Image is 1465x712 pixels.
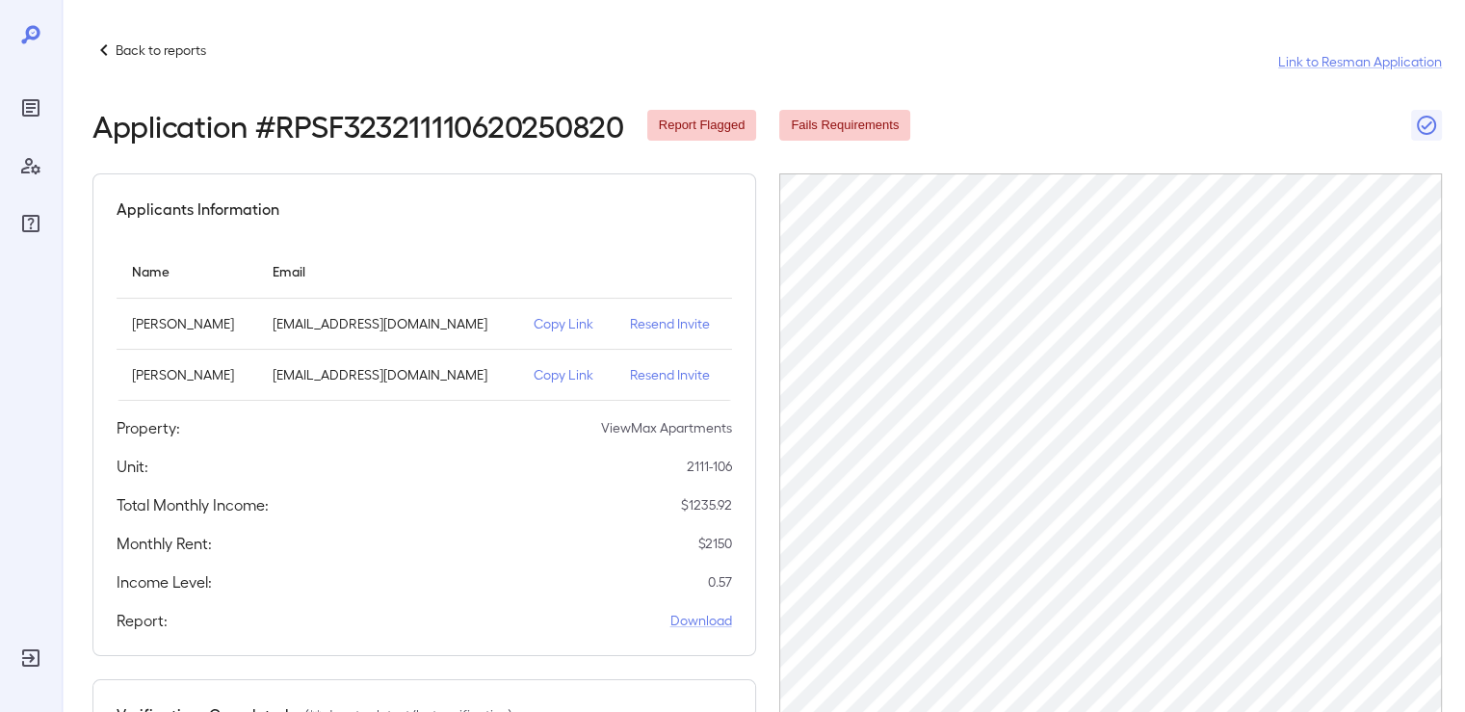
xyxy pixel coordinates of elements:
div: FAQ [15,208,46,239]
h5: Total Monthly Income: [117,493,269,516]
h5: Property: [117,416,180,439]
a: Link to Resman Application [1278,52,1442,71]
span: Fails Requirements [779,117,910,135]
h5: Applicants Information [117,198,279,221]
div: Manage Users [15,150,46,181]
p: Back to reports [116,40,206,60]
h5: Unit: [117,455,148,478]
h2: Application # RPSF323211110620250820 [92,108,624,143]
div: Log Out [15,643,46,673]
p: Resend Invite [630,314,717,333]
p: ViewMax Apartments [601,418,732,437]
p: Resend Invite [630,365,717,384]
p: $ 2150 [698,534,732,553]
p: [PERSON_NAME] [132,365,242,384]
table: simple table [117,244,732,401]
p: 0.57 [708,572,732,592]
p: Copy Link [534,365,599,384]
h5: Report: [117,609,168,632]
p: $ 1235.92 [681,495,732,514]
th: Name [117,244,257,299]
p: [PERSON_NAME] [132,314,242,333]
p: Copy Link [534,314,599,333]
button: Close Report [1411,110,1442,141]
p: [EMAIL_ADDRESS][DOMAIN_NAME] [273,365,502,384]
p: [EMAIL_ADDRESS][DOMAIN_NAME] [273,314,502,333]
span: Report Flagged [647,117,757,135]
p: 2111-106 [687,457,732,476]
h5: Monthly Rent: [117,532,212,555]
th: Email [257,244,517,299]
a: Download [670,611,732,630]
div: Reports [15,92,46,123]
h5: Income Level: [117,570,212,593]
